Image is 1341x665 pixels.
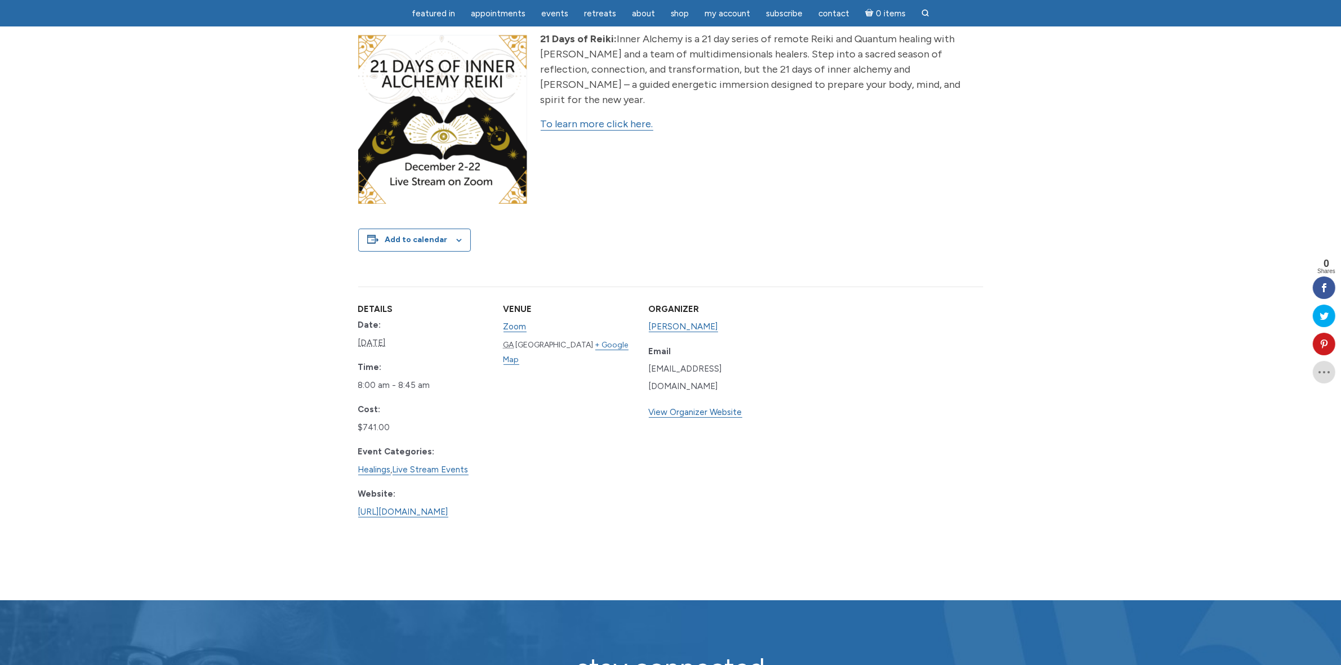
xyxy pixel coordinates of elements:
[876,10,906,18] span: 0 items
[358,403,490,416] dt: Cost:
[385,235,448,244] button: View links to add events to your calendar
[625,3,662,25] a: About
[866,8,876,19] i: Cart
[705,8,751,19] span: My Account
[471,8,525,19] span: Appointments
[358,419,490,436] dd: $741.00
[504,340,514,350] abbr: Georgia
[358,318,490,332] dt: Date:
[698,3,758,25] a: My Account
[649,305,781,314] h2: Organizer
[358,487,490,501] dt: Website:
[1317,269,1335,274] span: Shares
[649,407,742,418] a: View Organizer Website
[358,461,490,479] dd: ,
[819,8,850,19] span: Contact
[541,33,961,106] span: Inner Alchemy is a 21 day series of remote Reiki and Quantum healing with [PERSON_NAME] and a tea...
[541,8,568,19] span: Events
[649,322,718,332] a: [PERSON_NAME]
[664,3,696,25] a: Shop
[760,3,810,25] a: Subscribe
[393,465,469,475] a: Live Stream Events
[405,3,462,25] a: featured in
[584,8,616,19] span: Retreats
[358,360,490,374] dt: Time:
[358,305,490,314] h2: Details
[671,8,689,19] span: Shop
[412,8,455,19] span: featured in
[649,345,781,358] dt: Email
[632,8,655,19] span: About
[577,3,623,25] a: Retreats
[649,360,781,395] dd: [EMAIL_ADDRESS][DOMAIN_NAME]
[504,305,635,314] h2: Venue
[504,340,629,365] a: + Google Map
[358,338,386,348] abbr: 2025-12-02
[812,3,857,25] a: Contact
[464,3,532,25] a: Appointments
[516,340,594,350] span: [GEOGRAPHIC_DATA]
[767,8,803,19] span: Subscribe
[541,118,653,131] a: To learn more click here.
[504,322,527,332] a: Zoom
[534,3,575,25] a: Events
[541,33,617,45] strong: 21 Days of Reiki:
[358,377,490,394] div: 2025-12-02
[358,465,391,475] a: Healings
[358,445,490,458] dt: Event Categories:
[358,507,448,517] a: [URL][DOMAIN_NAME]
[859,2,913,25] a: Cart0 items
[1317,258,1335,269] span: 0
